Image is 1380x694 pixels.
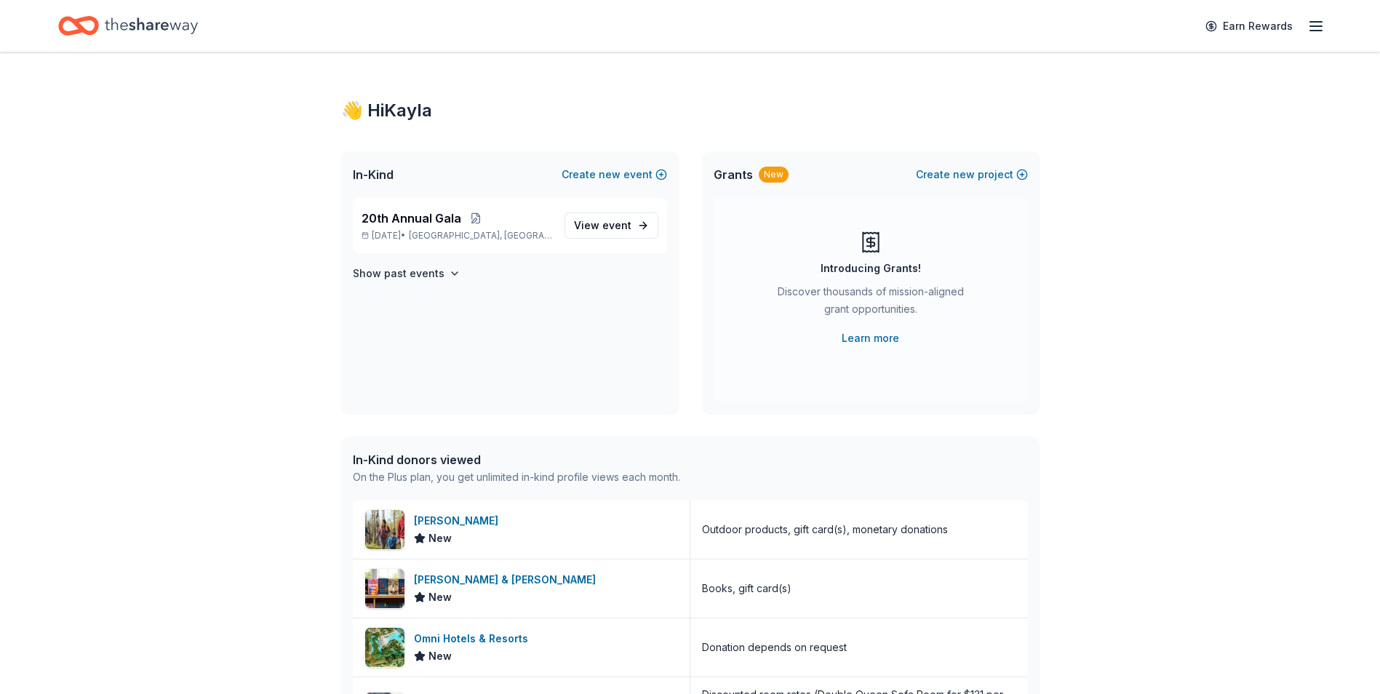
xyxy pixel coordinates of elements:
[353,451,680,468] div: In-Kind donors viewed
[574,217,631,234] span: View
[599,166,621,183] span: new
[341,99,1040,122] div: 👋 Hi Kayla
[772,283,970,324] div: Discover thousands of mission-aligned grant opportunities.
[428,647,452,665] span: New
[409,230,552,242] span: [GEOGRAPHIC_DATA], [GEOGRAPHIC_DATA]
[602,219,631,231] span: event
[365,569,404,608] img: Image for Barnes & Noble
[916,166,1028,183] button: Createnewproject
[362,230,553,242] p: [DATE] •
[365,510,404,549] img: Image for L.L.Bean
[353,265,444,282] h4: Show past events
[428,589,452,606] span: New
[353,265,460,282] button: Show past events
[414,512,504,530] div: [PERSON_NAME]
[562,166,667,183] button: Createnewevent
[842,330,899,347] a: Learn more
[759,167,789,183] div: New
[58,9,198,43] a: Home
[565,212,658,239] a: View event
[702,580,791,597] div: Books, gift card(s)
[1197,13,1301,39] a: Earn Rewards
[714,166,753,183] span: Grants
[365,628,404,667] img: Image for Omni Hotels & Resorts
[414,630,534,647] div: Omni Hotels & Resorts
[353,166,394,183] span: In-Kind
[414,571,602,589] div: [PERSON_NAME] & [PERSON_NAME]
[428,530,452,547] span: New
[953,166,975,183] span: new
[702,639,847,656] div: Donation depends on request
[821,260,921,277] div: Introducing Grants!
[362,210,461,227] span: 20th Annual Gala
[353,468,680,486] div: On the Plus plan, you get unlimited in-kind profile views each month.
[702,521,948,538] div: Outdoor products, gift card(s), monetary donations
